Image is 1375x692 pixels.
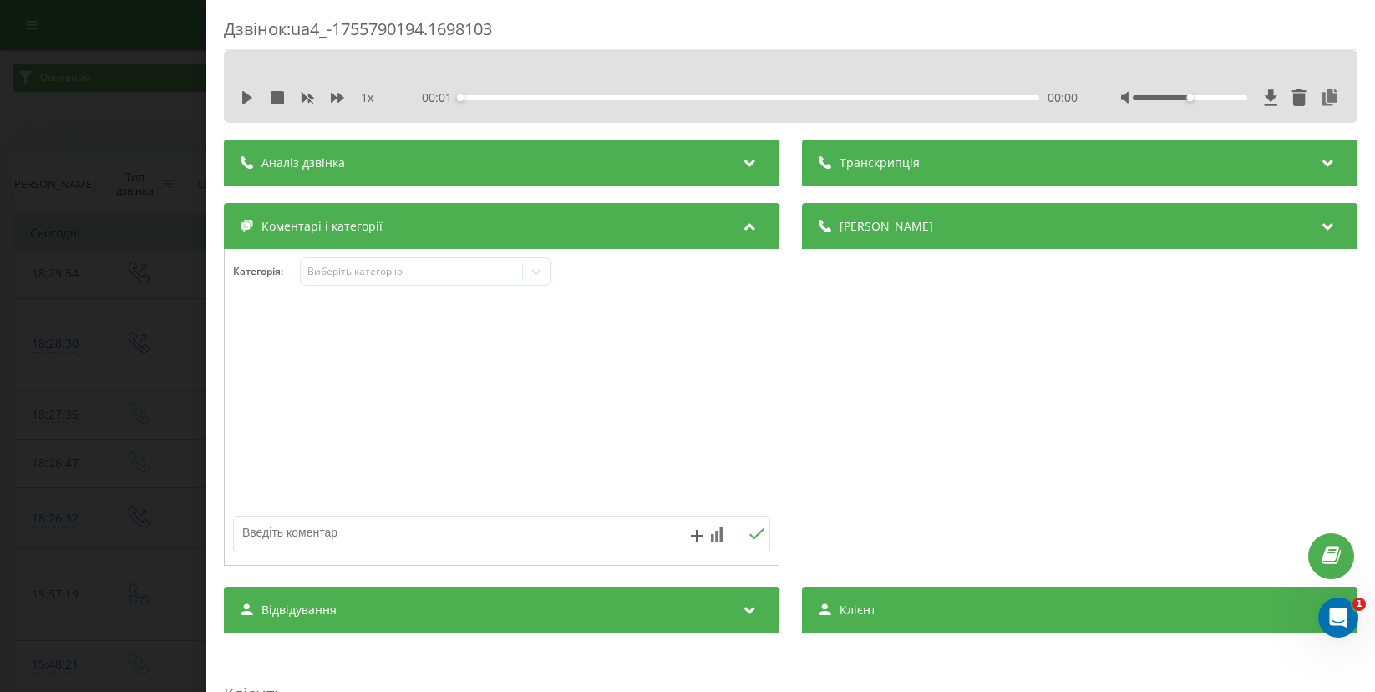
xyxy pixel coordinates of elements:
div: Виберіть категорію [307,265,515,278]
span: Аналіз дзвінка [261,155,345,171]
iframe: Intercom live chat [1318,598,1358,638]
div: Accessibility label [1186,94,1193,101]
span: 1 x [361,89,373,106]
span: Коментарі і категорії [261,218,383,235]
div: Accessibility label [457,94,464,101]
span: 00:00 [1048,89,1078,106]
span: Транскрипція [840,155,920,171]
span: Відвідування [261,602,337,618]
div: Дзвінок : ua4_-1755790194.1698103 [224,18,1357,50]
span: [PERSON_NAME] [840,218,933,235]
h4: Категорія : [233,266,300,277]
span: 1 [1352,598,1366,611]
span: - 00:01 [418,89,460,106]
span: Клієнт [840,602,876,618]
